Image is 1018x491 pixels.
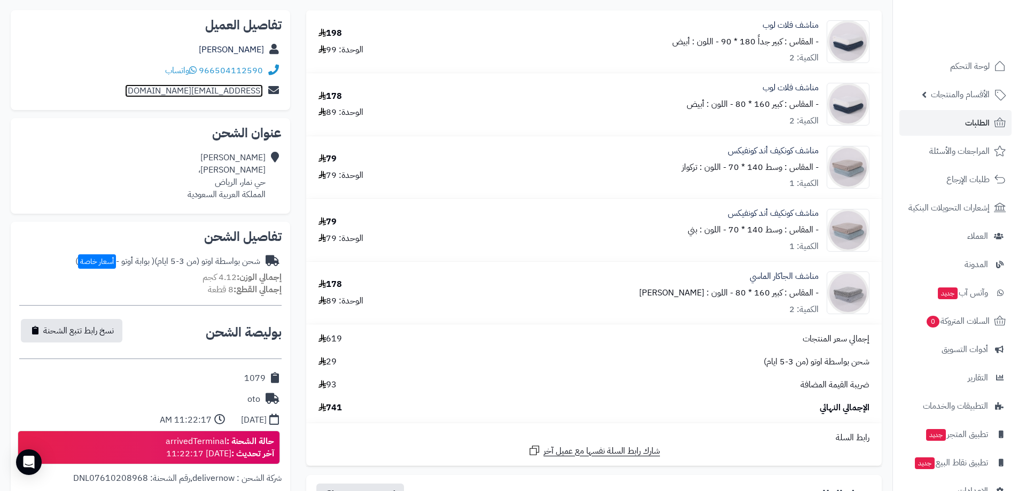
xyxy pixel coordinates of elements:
span: لوحة التحكم [950,59,990,74]
div: الكمية: 1 [789,240,819,253]
strong: إجمالي القطع: [234,283,282,296]
small: 8 قطعة [208,283,282,296]
div: الوحدة: 89 [318,106,363,119]
small: - المقاس : وسط 140 * 70 [728,161,819,174]
small: - المقاس : كبير 160 * 80 [735,286,819,299]
span: وآتس آب [937,285,988,300]
h2: تفاصيل العميل [19,19,282,32]
img: 1754839373-%D9%81%D9%84%D8%A7%D8%AA%20%D9%84%D9%88%D8%A8-90x90.jpg [827,83,869,126]
span: نسخ رابط تتبع الشحنة [43,324,114,337]
a: التقارير [899,365,1012,391]
img: 1754806726-%D8%A7%D9%84%D8%AC%D8%A7%D9%83%D8%A7%D8%B1%20%D8%A7%D9%84%D9%85%D8%A7%D8%B3%D9%8A-90x9... [827,271,869,314]
a: مناشف الجاكار الماسي [750,270,819,283]
small: - المقاس : وسط 140 * 70 [728,223,819,236]
div: 178 [318,90,342,103]
a: وآتس آبجديد [899,280,1012,306]
span: 93 [318,379,337,391]
div: 1079 [244,372,266,385]
div: الوحدة: 79 [318,232,363,245]
a: مناشف كونكيف أند كونفيكس [728,145,819,157]
small: - المقاس : كبير 160 * 80 [735,98,819,111]
small: - اللون : بني [688,223,726,236]
small: - اللون : [PERSON_NAME] [639,286,733,299]
div: 79 [318,216,337,228]
a: طلبات الإرجاع [899,167,1012,192]
div: 198 [318,27,342,40]
span: 0 [926,315,939,328]
div: arrivedTerminal [DATE] 11:22:17 [166,435,274,460]
small: - المقاس : كبير جداً 180 * 90 [721,35,819,48]
img: 1754839373-%D9%81%D9%84%D8%A7%D8%AA%20%D9%84%D9%88%D8%A8-90x90.jpg [827,20,869,63]
div: رابط السلة [310,432,877,444]
a: لوحة التحكم [899,53,1012,79]
span: تطبيق المتجر [925,427,988,442]
strong: آخر تحديث : [231,447,274,460]
span: إشعارات التحويلات البنكية [908,200,990,215]
a: إشعارات التحويلات البنكية [899,195,1012,221]
a: تطبيق المتجرجديد [899,422,1012,447]
div: الوحدة: 99 [318,44,363,56]
div: 79 [318,153,337,165]
span: شركة الشحن : delivernow [192,472,282,485]
span: التطبيقات والخدمات [923,399,988,414]
div: 11:22:17 AM [160,414,212,426]
a: 966504112590 [199,64,263,77]
small: - اللون : أبيض [672,35,719,48]
div: الكمية: 2 [789,52,819,64]
a: تطبيق نقاط البيعجديد [899,450,1012,476]
span: 741 [318,402,342,414]
span: رقم الشحنة: DNL07610208968 [73,472,190,485]
div: Open Intercom Messenger [16,449,42,475]
button: نسخ رابط تتبع الشحنة [21,319,122,342]
span: الإجمالي النهائي [820,402,869,414]
a: المدونة [899,252,1012,277]
div: [PERSON_NAME] [PERSON_NAME]، حي نمار، الرياض المملكة العربية السعودية [188,152,266,200]
strong: حالة الشحنة : [227,435,274,448]
span: الأقسام والمنتجات [931,87,990,102]
div: شحن بواسطة اوتو (من 3-5 ايام) [75,255,260,268]
div: [DATE] [241,414,267,426]
small: - اللون : أبيض [687,98,733,111]
a: التطبيقات والخدمات [899,393,1012,419]
span: المراجعات والأسئلة [929,144,990,159]
span: شحن بواسطة اوتو (من 3-5 ايام) [764,356,869,368]
div: الكمية: 2 [789,115,819,127]
a: العملاء [899,223,1012,249]
div: الكمية: 1 [789,177,819,190]
span: شارك رابط السلة نفسها مع عميل آخر [543,445,660,457]
span: العملاء [967,229,988,244]
span: جديد [926,429,946,441]
span: جديد [938,287,958,299]
div: الوحدة: 89 [318,295,363,307]
span: طلبات الإرجاع [946,172,990,187]
span: السلات المتروكة [926,314,990,329]
span: الطلبات [965,115,990,130]
div: oto [247,393,260,406]
a: مناشف فلات لوب [763,19,819,32]
a: [EMAIL_ADDRESS][DOMAIN_NAME] [125,84,263,97]
a: الطلبات [899,110,1012,136]
span: أدوات التسويق [942,342,988,357]
img: 1754839838-%D9%83%D9%88%D9%86%D9%83%D9%8A%D9%81%20%D8%A3%D9%86%D8%AF%20%D9%83%D9%88%D9%86%D9%81%D... [827,209,869,252]
a: أدوات التسويق [899,337,1012,362]
span: جديد [915,457,935,469]
strong: إجمالي الوزن: [237,271,282,284]
span: تطبيق نقاط البيع [914,455,988,470]
span: التقارير [968,370,988,385]
span: 29 [318,356,337,368]
img: logo-2.png [945,21,1008,43]
a: مناشف فلات لوب [763,82,819,94]
a: [PERSON_NAME] [199,43,264,56]
span: 619 [318,333,342,345]
a: واتساب [165,64,197,77]
img: 1754839838-%D9%83%D9%88%D9%86%D9%83%D9%8A%D9%81%20%D8%A3%D9%86%D8%AF%20%D9%83%D9%88%D9%86%D9%81%D... [827,146,869,189]
small: - اللون : تركواز [682,161,726,174]
div: الكمية: 2 [789,303,819,316]
a: شارك رابط السلة نفسها مع عميل آخر [528,444,660,457]
div: الوحدة: 79 [318,169,363,182]
small: 4.12 كجم [203,271,282,284]
div: 178 [318,278,342,291]
span: إجمالي سعر المنتجات [803,333,869,345]
h2: تفاصيل الشحن [19,230,282,243]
